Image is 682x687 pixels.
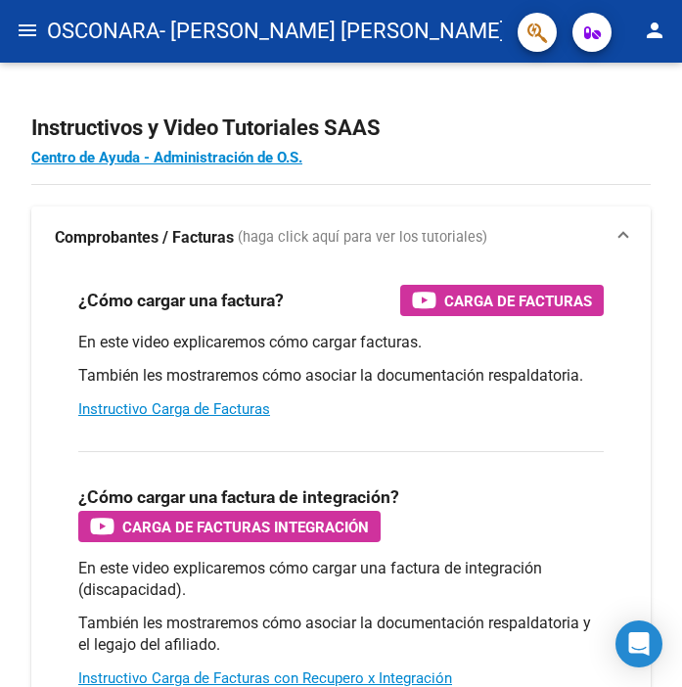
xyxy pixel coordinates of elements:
button: Carga de Facturas Integración [78,511,381,542]
h3: ¿Cómo cargar una factura? [78,287,284,314]
span: (haga click aquí para ver los tutoriales) [238,227,487,249]
a: Instructivo Carga de Facturas con Recupero x Integración [78,669,452,687]
h2: Instructivos y Video Tutoriales SAAS [31,110,651,147]
mat-icon: menu [16,19,39,42]
span: Carga de Facturas Integración [122,515,369,539]
span: - [PERSON_NAME] [PERSON_NAME] [159,10,506,53]
button: Carga de Facturas [400,285,604,316]
div: Open Intercom Messenger [615,620,662,667]
span: Carga de Facturas [444,289,592,313]
h3: ¿Cómo cargar una factura de integración? [78,483,399,511]
mat-expansion-panel-header: Comprobantes / Facturas (haga click aquí para ver los tutoriales) [31,206,651,269]
span: OSCONARA [47,10,159,53]
p: También les mostraremos cómo asociar la documentación respaldatoria y el legajo del afiliado. [78,613,604,656]
a: Instructivo Carga de Facturas [78,400,270,418]
a: Centro de Ayuda - Administración de O.S. [31,149,302,166]
p: En este video explicaremos cómo cargar facturas. [78,332,604,353]
mat-icon: person [643,19,666,42]
p: En este video explicaremos cómo cargar una factura de integración (discapacidad). [78,558,604,601]
strong: Comprobantes / Facturas [55,227,234,249]
p: También les mostraremos cómo asociar la documentación respaldatoria. [78,365,604,387]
